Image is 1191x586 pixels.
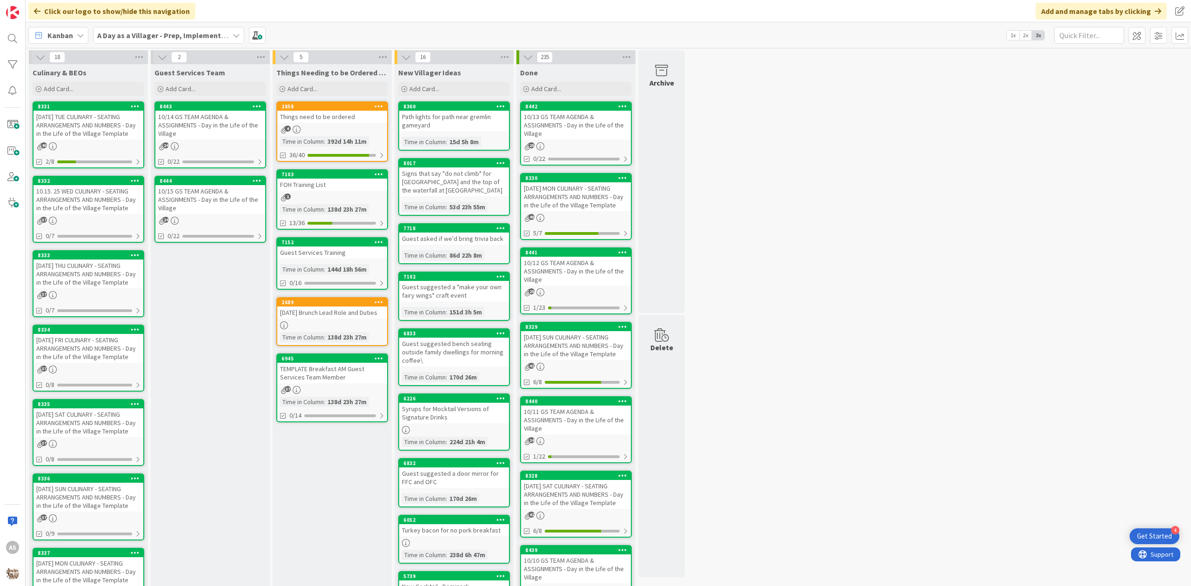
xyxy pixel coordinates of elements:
div: [DATE] SUN CULINARY - SEATING ARRANGEMENTS AND NUMBERS - Day in the Life of the Village Template [33,483,143,512]
div: 8333 [38,252,143,259]
span: 1/23 [533,303,545,313]
div: 844310/14 GS TEAM AGENDA & ASSIGNMENTS - Day in the Life of the Village [155,102,265,140]
span: 36/40 [289,150,305,160]
span: Add Card... [166,85,195,93]
div: Guest Services Training [277,246,387,259]
div: Syrups for Mocktail Versions of Signature Drinks [399,403,509,423]
span: 0/14 [289,411,301,420]
div: 7102 [399,273,509,281]
div: 2689 [281,299,387,306]
span: 1x [1007,31,1019,40]
span: 16 [415,52,431,63]
div: 8335[DATE] SAT CULINARY - SEATING ARRANGEMENTS AND NUMBERS - Day in the Life of the Village Template [33,400,143,437]
span: : [324,136,325,146]
span: 37 [41,440,47,446]
div: Time in Column [280,136,324,146]
span: 0/22 [533,154,545,164]
div: 8334 [33,326,143,334]
div: 86d 22h 8m [447,250,484,260]
div: 10/10 GS TEAM AGENDA & ASSIGNMENTS - Day in the Life of the Village [521,554,631,583]
span: 24 [529,437,535,443]
div: 6832 [399,459,509,467]
div: 224d 21h 4m [447,437,488,447]
div: 844110/12 GS TEAM AGENDA & ASSIGNMENTS - Day in the Life of the Village [521,248,631,286]
div: 238d 6h 47m [447,550,488,560]
div: Time in Column [402,202,446,212]
span: 5 [293,52,309,63]
div: 7718Guest asked if we'd bring trivia back [399,224,509,245]
div: 7103 [281,171,387,178]
div: 844010/11 GS TEAM AGENDA & ASSIGNMENTS - Day in the Life of the Village [521,397,631,434]
div: [DATE] THU CULINARY - SEATING ARRANGEMENTS AND NUMBERS - Day in the Life of the Village Template [33,260,143,288]
span: 42 [529,512,535,518]
div: 6226 [399,394,509,403]
div: 8337 [33,549,143,557]
div: 138d 23h 27m [325,397,369,407]
div: 8439 [521,546,631,554]
div: 7152 [281,239,387,246]
div: 53d 23h 55m [447,202,488,212]
div: [DATE] FRI CULINARY - SEATING ARRANGEMENTS AND NUMBERS - Day in the Life of the Village Template [33,334,143,363]
div: 144d 18h 56m [325,264,369,274]
span: : [446,137,447,147]
span: : [324,332,325,342]
input: Quick Filter... [1054,27,1124,44]
div: 8332 [38,178,143,184]
div: 8441 [521,248,631,257]
div: 8336 [33,474,143,483]
div: 6226 [403,395,509,402]
div: Time in Column [402,372,446,382]
div: Time in Column [402,250,446,260]
div: Turkey bacon for no pork breakfast [399,524,509,536]
div: 392d 14h 11m [325,136,369,146]
div: Time in Column [280,332,324,342]
img: avatar [6,567,19,580]
div: 8336 [38,475,143,482]
div: Signs that say "do not climb" for [GEOGRAPHIC_DATA] and the top of the waterfall at [GEOGRAPHIC_D... [399,167,509,196]
span: 0/8 [46,454,54,464]
div: 833210.15. 25 WED CULINARY - SEATING ARRANGEMENTS AND NUMBERS - Day in the Life of the Village Te... [33,177,143,214]
div: Delete [650,342,673,353]
span: : [446,437,447,447]
div: 8329 [521,323,631,331]
span: 0/22 [167,231,180,241]
span: 0/7 [46,306,54,315]
span: 13/36 [289,218,305,228]
span: : [324,264,325,274]
div: 2858Things need to be ordered [277,102,387,123]
div: Guest suggested a "make your own fairy wings" craft event [399,281,509,301]
span: 37 [41,217,47,223]
span: New Villager Ideas [398,68,461,77]
img: Visit kanbanzone.com [6,6,19,19]
div: 8328 [521,472,631,480]
div: 2858 [281,103,387,110]
div: 7103FOH Training List [277,170,387,191]
span: 3x [1032,31,1044,40]
div: [DATE] SAT CULINARY - SEATING ARRANGEMENTS AND NUMBERS - Day in the Life of the Village Template [521,480,631,509]
span: 1 [285,193,291,200]
div: AS [6,541,19,554]
div: Things need to be ordered [277,111,387,123]
div: Guest asked if we'd bring trivia back [399,233,509,245]
div: 844410/15 GS TEAM AGENDA & ASSIGNMENTS - Day in the Life of the Village [155,177,265,214]
div: 8439 [525,547,631,553]
span: 25 [529,142,535,148]
div: 7102 [403,273,509,280]
span: 25 [529,288,535,294]
div: 8332 [33,177,143,185]
span: Culinary & BEOs [33,68,87,77]
div: [DATE] SAT CULINARY - SEATING ARRANGEMENTS AND NUMBERS - Day in the Life of the Village Template [33,408,143,437]
div: 8330[DATE] MON CULINARY - SEATING ARRANGEMENTS AND NUMBERS - Day in the Life of the Village Template [521,174,631,211]
div: 8328[DATE] SAT CULINARY - SEATING ARRANGEMENTS AND NUMBERS - Day in the Life of the Village Template [521,472,631,509]
div: 8335 [33,400,143,408]
div: FOH Training List [277,179,387,191]
div: 4 [1171,526,1179,534]
div: Open Get Started checklist, remaining modules: 4 [1130,528,1179,544]
div: 6226Syrups for Mocktail Versions of Signature Drinks [399,394,509,423]
span: : [446,250,447,260]
div: 8337[DATE] MON CULINARY - SEATING ARRANGEMENTS AND NUMBERS - Day in the Life of the Village Template [33,549,143,586]
div: 170d 26m [447,372,479,382]
div: Time in Column [402,307,446,317]
span: 0/7 [46,231,54,241]
span: 5/7 [533,228,542,238]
